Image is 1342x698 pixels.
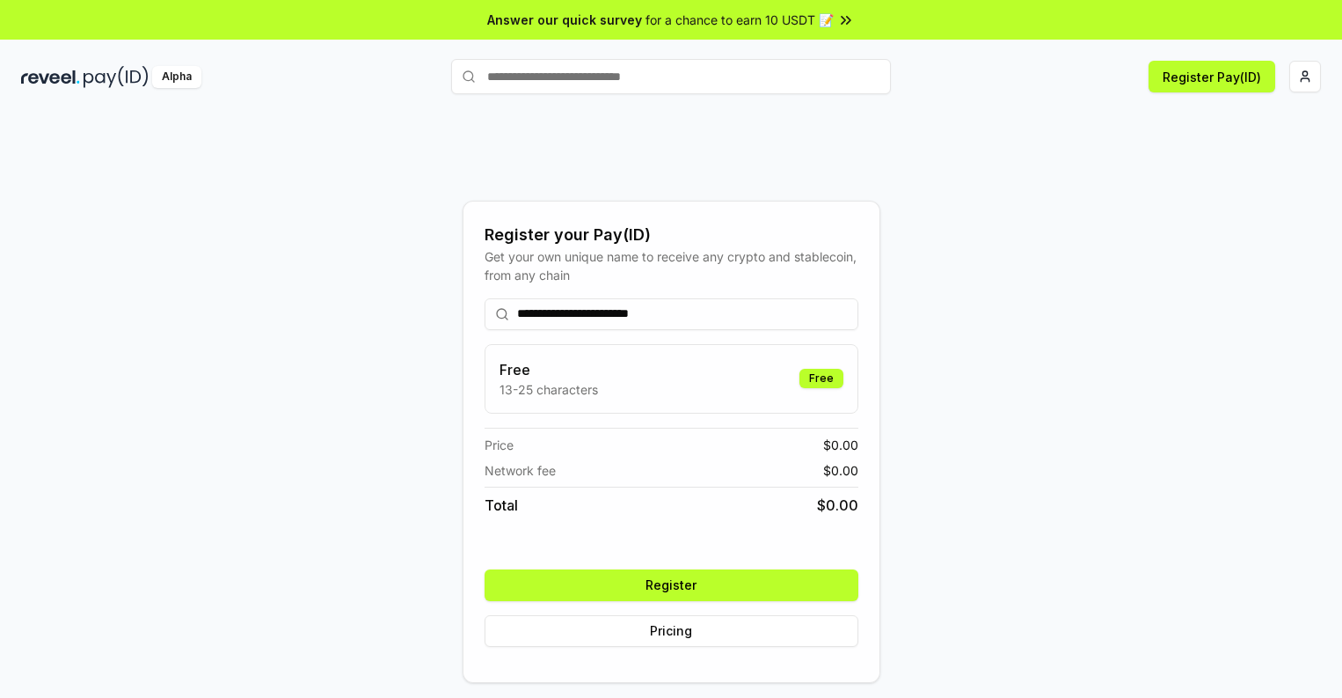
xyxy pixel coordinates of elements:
[485,436,514,454] span: Price
[500,359,598,380] h3: Free
[152,66,201,88] div: Alpha
[485,495,518,516] span: Total
[485,247,858,284] div: Get your own unique name to receive any crypto and stablecoin, from any chain
[645,11,834,29] span: for a chance to earn 10 USDT 📝
[485,223,858,247] div: Register your Pay(ID)
[823,436,858,454] span: $ 0.00
[487,11,642,29] span: Answer our quick survey
[485,569,858,601] button: Register
[84,66,149,88] img: pay_id
[485,461,556,480] span: Network fee
[799,369,843,388] div: Free
[500,380,598,399] p: 13-25 characters
[823,461,858,480] span: $ 0.00
[485,615,858,647] button: Pricing
[21,66,80,88] img: reveel_dark
[817,495,858,516] span: $ 0.00
[1149,61,1275,92] button: Register Pay(ID)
